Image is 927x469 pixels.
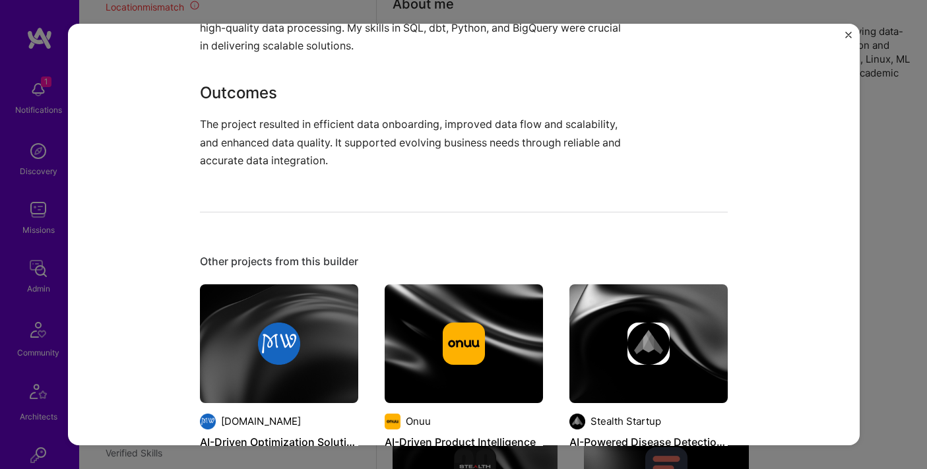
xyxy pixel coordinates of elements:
img: cover [200,284,358,403]
div: Stealth Startup [591,414,661,428]
img: Company logo [627,323,670,365]
img: cover [385,284,543,403]
p: The project resulted in efficient data onboarding, improved data flow and scalability, and enhanc... [200,115,629,170]
img: Company logo [569,414,585,429]
h4: AI-Powered Disease Detection on X-ray Images [569,433,728,451]
h4: AI-Driven Product Intelligence [385,433,543,451]
div: Onuu [406,414,431,428]
img: Company logo [258,323,300,365]
img: Company logo [385,414,400,429]
img: Company logo [443,323,485,365]
div: Other projects from this builder [200,255,728,268]
img: cover [569,284,728,403]
button: Close [845,32,852,46]
h3: Outcomes [200,81,629,105]
h4: AI-Driven Optimization Solutions [200,433,358,451]
img: Company logo [200,414,216,429]
div: [DOMAIN_NAME] [221,414,301,428]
